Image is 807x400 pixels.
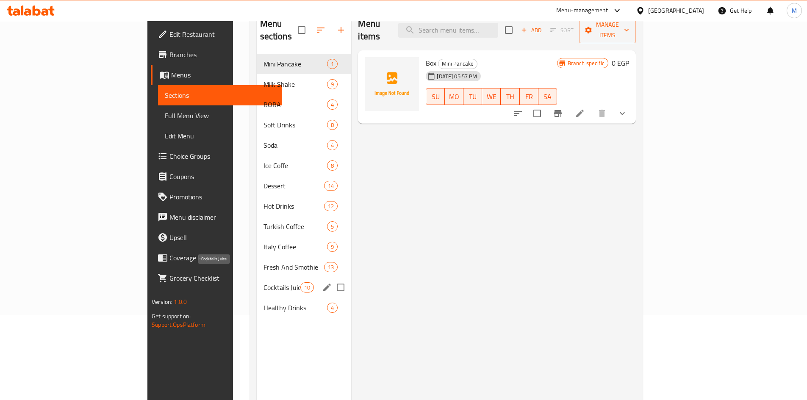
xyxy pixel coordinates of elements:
button: WE [482,88,501,105]
span: Mini Pancake [438,59,477,69]
div: items [300,282,314,292]
span: 10 [301,284,313,292]
input: search [398,23,498,38]
div: Menu-management [556,6,608,16]
span: SA [542,91,554,103]
div: items [327,221,338,232]
span: Choice Groups [169,151,275,161]
a: Choice Groups [151,146,282,166]
span: Select to update [528,105,546,122]
div: Healthy Drinks4 [257,298,352,318]
div: Mini Pancake1 [257,54,352,74]
div: items [324,181,338,191]
span: 4 [327,304,337,312]
div: items [327,303,338,313]
div: Fresh And Smothie13 [257,257,352,277]
h6: 0 EGP [612,57,629,69]
span: Branch specific [564,59,608,67]
a: Menus [151,65,282,85]
span: Promotions [169,192,275,202]
nav: Menu sections [257,50,352,321]
span: Coverage Report [169,253,275,263]
button: Manage items [579,17,636,43]
span: Branches [169,50,275,60]
svg: Show Choices [617,108,627,119]
span: Hot Drinks [263,201,324,211]
span: Soft Drinks [263,120,327,130]
span: Grocery Checklist [169,273,275,283]
img: Box [365,57,419,111]
span: MO [448,91,460,103]
span: Healthy Drinks [263,303,327,313]
button: SA [538,88,557,105]
div: items [327,242,338,252]
span: 4 [327,101,337,109]
span: Ice Coffe [263,160,327,171]
span: Select section first [545,24,579,37]
span: FR [523,91,535,103]
a: Full Menu View [158,105,282,126]
div: Turkish Coffee [263,221,327,232]
span: SU [430,91,441,103]
span: Milk Shake [263,79,327,89]
button: TH [501,88,519,105]
div: Hot Drinks12 [257,196,352,216]
span: Version: [152,296,172,307]
button: Add section [331,20,351,40]
div: Dessert [263,181,324,191]
span: Select section [500,21,518,39]
a: Menu disclaimer [151,207,282,227]
button: delete [592,103,612,124]
span: Soda [263,140,327,150]
span: Full Menu View [165,110,275,121]
span: Edit Menu [165,131,275,141]
span: 9 [327,80,337,88]
span: Manage items [586,19,629,41]
div: Turkish Coffee5 [257,216,352,237]
span: TU [467,91,479,103]
span: 13 [324,263,337,271]
span: 12 [324,202,337,210]
a: Promotions [151,187,282,207]
button: SU [426,88,445,105]
span: Menus [171,70,275,80]
span: WE [485,91,497,103]
span: 14 [324,182,337,190]
span: Add [520,25,543,35]
span: Italy Coffee [263,242,327,252]
h2: Menu items [358,17,388,43]
span: Get support on: [152,311,191,322]
span: [DATE] 05:57 PM [433,72,480,80]
div: items [327,140,338,150]
span: 9 [327,243,337,251]
span: M [792,6,797,15]
span: Box [426,57,436,69]
div: items [327,160,338,171]
span: Mini Pancake [263,59,327,69]
a: Grocery Checklist [151,268,282,288]
div: items [327,79,338,89]
div: Soft Drinks8 [257,115,352,135]
span: Select all sections [293,21,311,39]
a: Edit Restaurant [151,24,282,44]
a: Edit Menu [158,126,282,146]
span: BOBA [263,99,327,110]
a: Coverage Report [151,248,282,268]
span: Menu disclaimer [169,212,275,222]
span: 5 [327,223,337,231]
div: Cocktails Juice10edit [257,277,352,298]
button: TU [463,88,482,105]
button: sort-choices [508,103,528,124]
span: Fresh And Smothie [263,262,324,272]
span: 1.0.0 [174,296,187,307]
div: Soda4 [257,135,352,155]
